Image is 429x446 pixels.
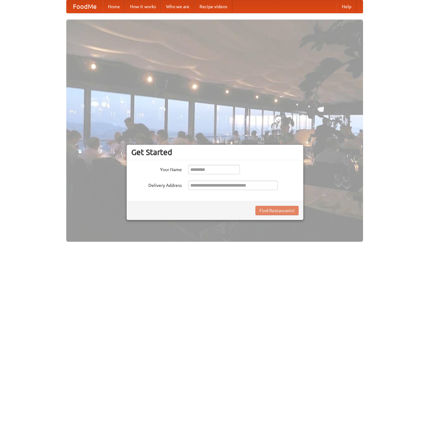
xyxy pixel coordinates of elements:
[131,181,182,188] label: Delivery Address
[194,0,232,13] a: Recipe videos
[103,0,125,13] a: Home
[337,0,356,13] a: Help
[131,165,182,173] label: Your Name
[255,206,299,215] button: Find Restaurants!
[125,0,161,13] a: How it works
[67,0,103,13] a: FoodMe
[131,148,299,157] h3: Get Started
[161,0,194,13] a: Who we are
